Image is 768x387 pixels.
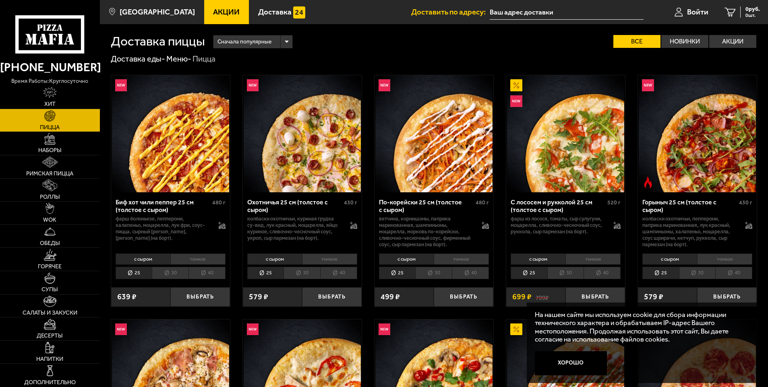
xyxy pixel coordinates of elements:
[507,75,624,192] img: С лососем и рукколой 25 см (толстое с сыром)
[415,267,452,279] li: 30
[642,198,737,214] div: Горыныч 25 см (толстое с сыром)
[247,216,342,241] p: колбаски охотничьи, куриная грудка су-вид, лук красный, моцарелла, яйцо куриное, сливочно-чесночн...
[116,198,210,214] div: Биф хот чили пеппер 25 см (толстое с сыром)
[510,323,522,336] img: Акционный
[642,79,654,91] img: Новинка
[23,310,77,316] span: Салаты и закуски
[111,54,165,64] a: Доставка еды-
[24,380,76,385] span: Дополнительно
[661,35,708,48] label: Новинки
[379,323,391,336] img: Новинка
[381,293,400,301] span: 499 ₽
[44,101,56,107] span: Хит
[739,199,752,206] span: 430 г
[535,351,607,375] button: Хорошо
[511,216,606,235] p: фарш из лосося, томаты, сыр сулугуни, моцарелла, сливочно-чесночный соус, руккола, сыр пармезан (...
[40,125,60,130] span: Пицца
[247,323,259,336] img: Новинка
[170,253,226,265] li: тонкое
[36,356,63,362] span: Напитки
[152,267,188,279] li: 30
[115,323,127,336] img: Новинка
[244,75,361,192] img: Охотничья 25 см (толстое с сыром)
[511,267,547,279] li: 25
[715,267,752,279] li: 40
[247,253,302,265] li: с сыром
[166,54,191,64] a: Меню-
[642,216,737,247] p: колбаски Охотничьи, пепперони, паприка маринованная, лук красный, шампиньоны, халапеньо, моцарелл...
[434,287,493,307] button: Выбрать
[476,199,489,206] span: 480 г
[247,79,259,91] img: Новинка
[375,75,493,192] img: По-корейски 25 см (толстое с сыром)
[512,293,532,301] span: 699 ₽
[490,5,643,20] input: Ваш адрес доставки
[679,267,716,279] li: 30
[642,253,697,265] li: с сыром
[284,267,320,279] li: 30
[120,8,195,16] span: [GEOGRAPHIC_DATA]
[213,8,240,16] span: Акции
[217,34,271,49] span: Сначала популярные
[41,287,58,292] span: Супы
[687,8,708,16] span: Войти
[697,287,757,307] button: Выбрать
[247,267,284,279] li: 25
[510,79,522,91] img: Акционный
[40,194,60,200] span: Роллы
[38,148,62,153] span: Наборы
[258,8,292,16] span: Доставка
[344,199,357,206] span: 430 г
[193,54,215,64] div: Пицца
[379,216,474,247] p: ветчина, корнишоны, паприка маринованная, шампиньоны, моцарелла, морковь по-корейски, сливочно-че...
[38,264,62,270] span: Горячее
[613,35,660,48] label: Все
[642,177,654,189] img: Острое блюдо
[607,199,621,206] span: 520 г
[375,75,493,192] a: НовинкаПо-корейски 25 см (толстое с сыром)
[379,198,474,214] div: По-корейски 25 см (толстое с сыром)
[43,217,56,223] span: WOK
[243,75,362,192] a: НовинкаОхотничья 25 см (толстое с сыром)
[37,333,63,339] span: Десерты
[117,293,137,301] span: 639 ₽
[302,287,362,307] button: Выбрать
[584,267,621,279] li: 40
[452,267,489,279] li: 40
[565,253,621,265] li: тонкое
[547,267,584,279] li: 30
[26,171,73,177] span: Римская пицца
[379,267,416,279] li: 25
[379,79,391,91] img: Новинка
[170,287,230,307] button: Выбрать
[249,293,268,301] span: 579 ₽
[510,95,522,107] img: Новинка
[247,198,342,214] div: Охотничья 25 см (толстое с сыром)
[642,267,679,279] li: 25
[511,198,605,214] div: С лососем и рукколой 25 см (толстое с сыром)
[506,75,625,192] a: АкционныйНовинкаС лососем и рукколой 25 см (толстое с сыром)
[212,199,226,206] span: 480 г
[639,75,756,192] img: Горыныч 25 см (толстое с сыром)
[536,293,549,301] s: 799 ₽
[116,253,170,265] li: с сыром
[111,35,205,48] h1: Доставка пиццы
[302,253,357,265] li: тонкое
[638,75,757,192] a: НовинкаОстрое блюдоГорыныч 25 см (толстое с сыром)
[116,216,211,241] p: фарш болоньезе, пепперони, халапеньо, моцарелла, лук фри, соус-пицца, сырный [PERSON_NAME], [PERS...
[188,267,226,279] li: 40
[709,35,756,48] label: Акции
[511,253,565,265] li: с сыром
[111,75,230,192] a: НовинкаБиф хот чили пеппер 25 см (толстое с сыром)
[745,13,760,18] span: 0 шт.
[434,253,489,265] li: тонкое
[40,241,60,246] span: Обеды
[697,253,752,265] li: тонкое
[116,267,152,279] li: 25
[644,293,663,301] span: 579 ₽
[320,267,357,279] li: 40
[411,8,490,16] span: Доставить по адресу:
[115,79,127,91] img: Новинка
[565,287,625,307] button: Выбрать
[535,311,744,344] p: На нашем сайте мы используем cookie для сбора информации технического характера и обрабатываем IP...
